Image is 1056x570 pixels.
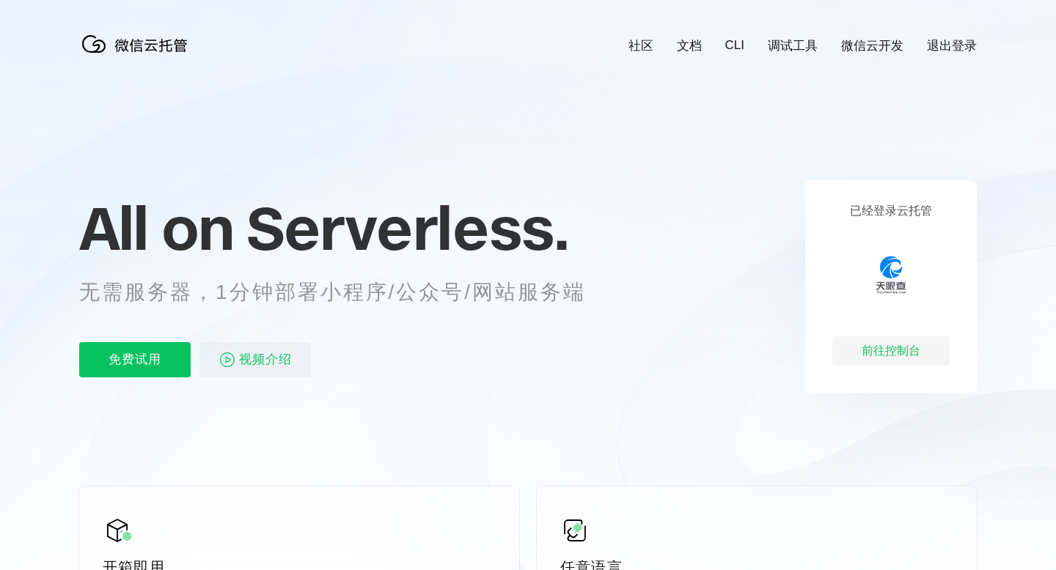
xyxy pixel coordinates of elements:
[79,29,197,59] img: 微信云托管
[79,48,197,61] a: 微信云托管
[677,37,702,54] a: 文档
[79,342,191,377] p: 免费试用
[79,278,613,307] p: 无需服务器，1分钟部署小程序/公众号/网站服务端
[850,204,932,219] p: 已经登录云托管
[219,351,236,369] img: video_play.svg
[725,38,744,53] a: CLI
[239,342,292,377] span: 视频介绍
[628,37,653,54] a: 社区
[768,37,818,54] a: 调试工具
[832,336,950,366] div: 前往控制台
[927,37,977,54] a: 退出登录
[841,37,903,54] a: 微信云开发
[79,191,232,264] span: All on
[246,191,568,264] span: Serverless.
